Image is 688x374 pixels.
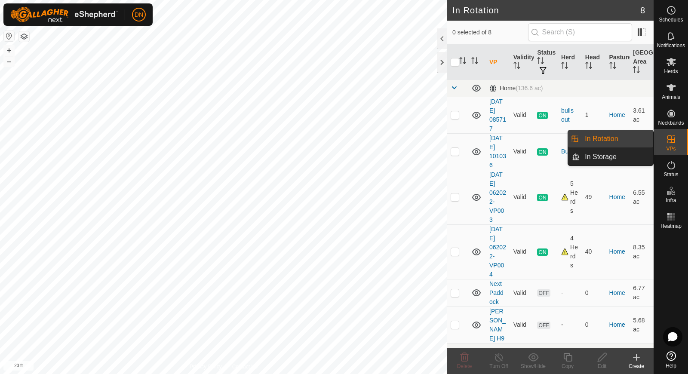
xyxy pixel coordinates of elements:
[630,170,654,224] td: 6.55 ac
[568,130,653,147] li: In Rotation
[609,321,625,328] a: Home
[606,45,630,80] th: Pasture
[452,5,640,15] h2: In Rotation
[510,307,534,343] td: Valid
[510,170,534,224] td: Valid
[510,279,534,307] td: Valid
[609,111,625,118] a: Home
[516,362,550,370] div: Show/Hide
[585,152,617,162] span: In Storage
[510,133,534,170] td: Valid
[657,43,685,48] span: Notifications
[537,322,550,329] span: OFF
[630,224,654,279] td: 8.35 ac
[489,226,506,278] a: [DATE] 062022-VP004
[568,148,653,166] li: In Storage
[609,63,616,70] p-sorticon: Activate to sort
[232,363,258,371] a: Contact Us
[609,248,625,255] a: Home
[459,58,466,65] p-sorticon: Activate to sort
[666,363,676,368] span: Help
[582,279,606,307] td: 0
[452,28,528,37] span: 0 selected of 8
[537,112,547,119] span: ON
[489,280,504,305] a: Next Paddock
[457,363,472,369] span: Delete
[513,63,520,70] p-sorticon: Activate to sort
[561,234,578,270] div: 4 Herds
[585,362,619,370] div: Edit
[633,67,640,74] p-sorticon: Activate to sort
[658,120,684,126] span: Neckbands
[510,45,534,80] th: Validity
[582,97,606,133] td: 1
[659,17,683,22] span: Schedules
[558,45,582,80] th: Herd
[585,63,592,70] p-sorticon: Activate to sort
[561,179,578,215] div: 5 Herds
[534,45,558,80] th: Status
[609,289,625,296] a: Home
[489,85,543,92] div: Home
[471,58,478,65] p-sorticon: Activate to sort
[609,193,625,200] a: Home
[640,4,645,17] span: 8
[561,106,578,124] div: bulls out
[582,307,606,343] td: 0
[537,194,547,201] span: ON
[666,198,676,203] span: Infra
[516,85,543,92] span: (136.6 ac)
[561,147,578,156] div: Bulls
[630,307,654,343] td: 5.68 ac
[190,363,222,371] a: Privacy Policy
[4,45,14,55] button: +
[582,45,606,80] th: Head
[510,97,534,133] td: Valid
[660,224,682,229] span: Heatmap
[489,98,506,132] a: [DATE] 085717
[19,31,29,42] button: Map Layers
[663,172,678,177] span: Status
[537,58,544,65] p-sorticon: Activate to sort
[537,248,547,256] span: ON
[580,130,653,147] a: In Rotation
[654,348,688,372] a: Help
[10,7,118,22] img: Gallagher Logo
[537,289,550,297] span: OFF
[489,171,506,223] a: [DATE] 062022-VP003
[585,134,618,144] span: In Rotation
[550,362,585,370] div: Copy
[630,45,654,80] th: [GEOGRAPHIC_DATA] Area
[561,288,578,297] div: -
[482,362,516,370] div: Turn Off
[4,31,14,41] button: Reset Map
[135,10,143,19] span: DN
[489,308,506,342] a: [PERSON_NAME] H9
[630,279,654,307] td: 6.77 ac
[580,148,653,166] a: In Storage
[582,170,606,224] td: 49
[561,320,578,329] div: -
[537,148,547,156] span: ON
[489,135,506,169] a: [DATE] 101036
[664,69,678,74] span: Herds
[510,224,534,279] td: Valid
[582,224,606,279] td: 40
[528,23,632,41] input: Search (S)
[561,63,568,70] p-sorticon: Activate to sort
[619,362,654,370] div: Create
[486,45,510,80] th: VP
[662,95,680,100] span: Animals
[4,56,14,67] button: –
[666,146,676,151] span: VPs
[630,97,654,133] td: 3.61 ac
